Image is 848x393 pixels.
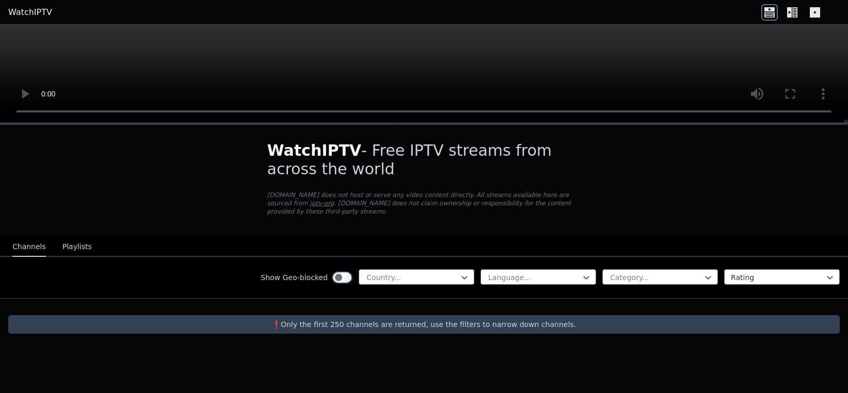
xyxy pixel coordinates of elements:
a: WatchIPTV [8,6,52,19]
a: iptv-org [310,200,334,207]
label: Show Geo-blocked [261,272,328,283]
button: Channels [12,237,46,257]
p: ❗️Only the first 250 channels are returned, use the filters to narrow down channels. [12,319,836,330]
span: WatchIPTV [267,141,362,159]
h1: - Free IPTV streams from across the world [267,141,581,178]
button: Playlists [62,237,92,257]
p: [DOMAIN_NAME] does not host or serve any video content directly. All streams available here are s... [267,191,581,216]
